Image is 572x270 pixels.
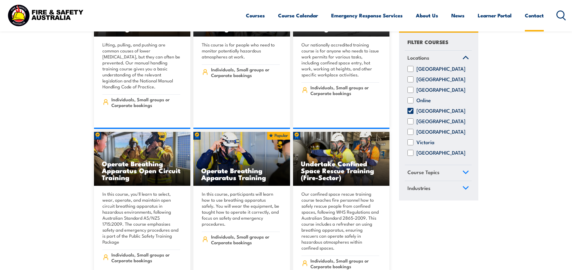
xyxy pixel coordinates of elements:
[211,67,280,78] span: Individuals, Small groups or Corporate bookings
[310,85,379,96] span: Individuals, Small groups or Corporate bookings
[94,132,191,186] img: Open Circuit Breathing Apparatus Training
[416,98,431,104] label: Online
[416,66,465,72] label: [GEOGRAPHIC_DATA]
[301,191,380,251] p: Our confined space rescue training course teaches fire personnel how to safely rescue people from...
[407,168,440,177] span: Course Topics
[202,191,280,227] p: In this course, participants will learn how to use breathing apparatus safely. You will wear the ...
[451,7,465,23] a: News
[246,7,265,23] a: Courses
[416,87,465,93] label: [GEOGRAPHIC_DATA]
[94,132,191,186] a: Operate Breathing Apparatus Open Circuit Training
[416,150,465,156] label: [GEOGRAPHIC_DATA]
[102,42,180,90] p: Lifting, pulling, and pushing are common causes of lower [MEDICAL_DATA], but they can often be pr...
[405,51,472,66] a: Locations
[405,181,472,197] a: Industries
[407,38,448,46] h4: FILTER COURSES
[193,132,290,186] a: Operate Breathing Apparatus Training
[202,42,280,60] p: This course is for people who need to monitor potentially hazardous atmospheres at work.
[301,160,382,181] h3: Undertake Confined Space Rescue Training (Fire-Sector)
[193,132,290,186] img: Operate breathing apparatus-626
[407,184,431,192] span: Industries
[211,234,280,245] span: Individuals, Small groups or Corporate bookings
[102,191,180,245] p: In this course, you'll learn to select, wear, operate, and maintain open circuit breathing appara...
[416,140,434,146] label: Victoria
[416,7,438,23] a: About Us
[278,7,318,23] a: Course Calendar
[416,129,465,135] label: [GEOGRAPHIC_DATA]
[331,7,403,23] a: Emergency Response Services
[102,160,183,181] h3: Operate Breathing Apparatus Open Circuit Training
[407,54,429,62] span: Locations
[293,132,390,186] img: Undertake Confined Space Rescue (Fire-Sector) TRAINING
[293,132,390,186] a: Undertake Confined Space Rescue Training (Fire-Sector)
[416,108,465,114] label: [GEOGRAPHIC_DATA]
[405,165,472,181] a: Course Topics
[478,7,512,23] a: Learner Portal
[525,7,544,23] a: Contact
[416,77,465,83] label: [GEOGRAPHIC_DATA]
[301,42,380,78] p: Our nationally accredited training course is for anyone who needs to issue work permits for vario...
[111,252,180,263] span: Individuals, Small groups or Corporate bookings
[416,119,465,125] label: [GEOGRAPHIC_DATA]
[111,96,180,108] span: Individuals, Small groups or Corporate bookings
[201,167,282,181] h3: Operate Breathing Apparatus Training
[310,258,379,269] span: Individuals, Small groups or Corporate bookings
